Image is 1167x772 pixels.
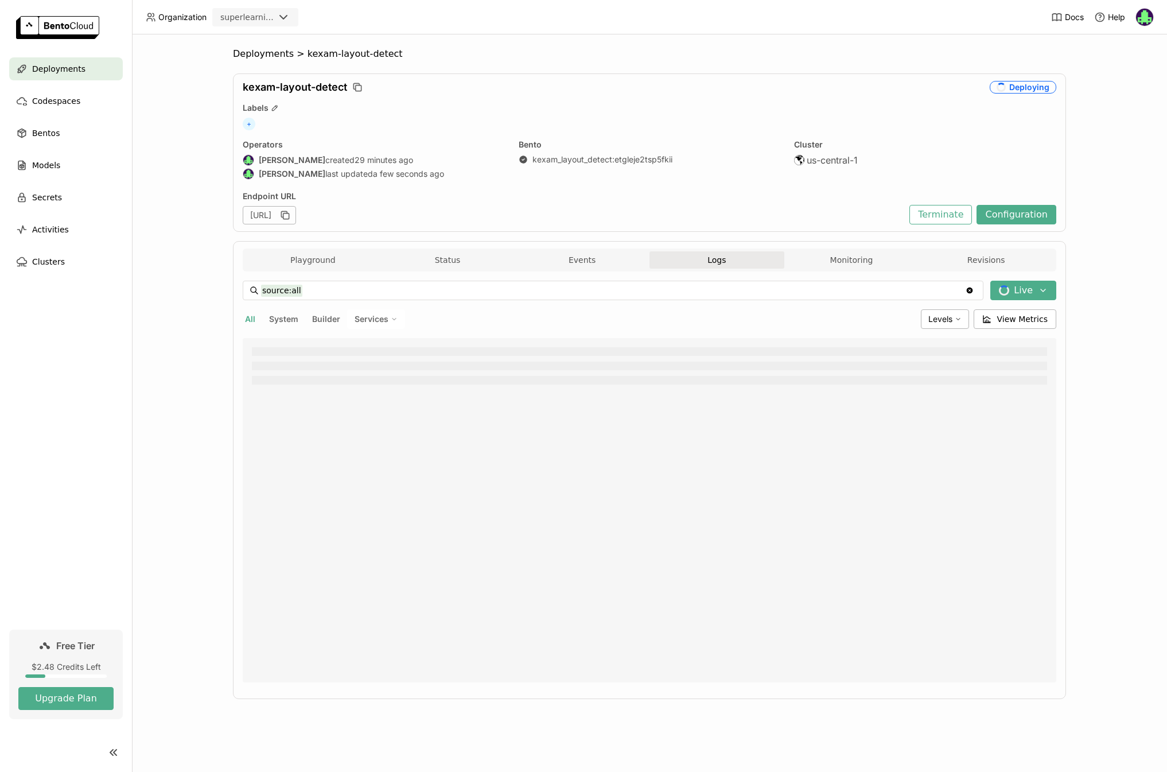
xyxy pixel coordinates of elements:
div: superlearning [220,11,274,23]
span: Help [1108,12,1125,22]
span: kexam-layout-detect [308,48,403,60]
span: Logs [707,255,726,265]
a: Codespaces [9,90,123,112]
span: Services [355,314,388,324]
a: Deployments [9,57,123,80]
span: Free Tier [56,640,95,651]
strong: [PERSON_NAME] [259,169,325,179]
div: [URL] [243,206,296,224]
button: Monitoring [784,251,919,269]
span: Bentos [32,126,60,140]
span: Levels [928,314,952,324]
a: Docs [1051,11,1084,23]
input: Search [261,281,965,300]
span: a few seconds ago [373,169,444,179]
a: Clusters [9,250,123,273]
span: 29 minutes ago [355,155,413,165]
span: All [245,314,255,324]
i: loading [995,81,1007,94]
button: Revisions [919,251,1053,269]
span: Docs [1065,12,1084,22]
button: Terminate [909,205,972,224]
button: Upgrade Plan [18,687,114,710]
strong: [PERSON_NAME] [259,155,325,165]
span: System [269,314,298,324]
button: All [243,312,258,327]
div: Levels [921,309,969,329]
span: us-central-1 [807,154,858,166]
button: Configuration [977,205,1056,224]
button: Status [380,251,515,269]
span: Codespaces [32,94,80,108]
a: Bentos [9,122,123,145]
input: Selected superlearning. [275,12,277,24]
a: Secrets [9,186,123,209]
div: Cluster [794,139,1056,150]
a: Free Tier$2.48 Credits LeftUpgrade Plan [9,630,123,719]
button: Events [515,251,649,269]
span: Deployments [233,48,294,60]
div: $2.48 Credits Left [18,662,114,672]
span: View Metrics [997,313,1048,325]
svg: Clear value [965,286,974,295]
span: Deployments [32,62,85,76]
button: Builder [310,312,343,327]
a: kexam_layout_detect:etgleje2tsp5fkii [532,154,672,165]
button: Playground [246,251,380,269]
span: + [243,118,255,130]
span: kexam-layout-detect [243,81,347,94]
div: Deploying [990,81,1056,94]
span: Clusters [32,255,65,269]
a: Models [9,154,123,177]
span: Organization [158,12,207,22]
img: Jiwon Park [243,155,254,165]
button: View Metrics [974,309,1057,329]
button: System [267,312,301,327]
div: Services [347,309,405,329]
div: last updated [243,168,505,180]
i: loading [997,283,1012,297]
nav: Breadcrumbs navigation [233,48,1066,60]
div: Endpoint URL [243,191,904,201]
span: Builder [312,314,340,324]
img: Jiwon Park [243,169,254,179]
div: created [243,154,505,166]
span: Activities [32,223,69,236]
a: Activities [9,218,123,241]
div: Operators [243,139,505,150]
div: Labels [243,103,1056,113]
span: Models [32,158,60,172]
div: Help [1094,11,1125,23]
button: Live [990,281,1056,300]
span: Secrets [32,191,62,204]
img: logo [16,16,99,39]
span: > [294,48,308,60]
img: Jiwon Park [1136,9,1153,26]
div: Bento [519,139,781,150]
